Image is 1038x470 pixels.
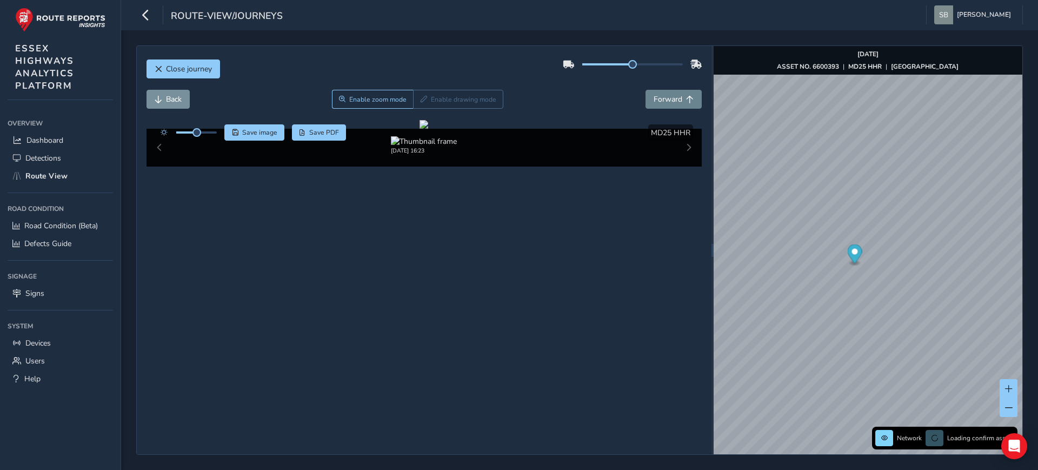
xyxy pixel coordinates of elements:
[242,128,277,137] span: Save image
[25,171,68,181] span: Route View
[934,5,1015,24] button: [PERSON_NAME]
[349,95,407,104] span: Enable zoom mode
[8,131,113,149] a: Dashboard
[8,149,113,167] a: Detections
[25,288,44,299] span: Signs
[8,284,113,302] a: Signs
[8,115,113,131] div: Overview
[24,221,98,231] span: Road Condition (Beta)
[947,434,1014,442] span: Loading confirm assets
[897,434,922,442] span: Network
[26,135,63,145] span: Dashboard
[25,356,45,366] span: Users
[646,90,702,109] button: Forward
[332,90,414,109] button: Zoom
[15,8,105,32] img: rr logo
[8,235,113,253] a: Defects Guide
[25,153,61,163] span: Detections
[934,5,953,24] img: diamond-layout
[8,217,113,235] a: Road Condition (Beta)
[848,62,882,71] strong: MD25 HHR
[166,94,182,104] span: Back
[8,167,113,185] a: Route View
[15,42,74,92] span: ESSEX HIGHWAYS ANALYTICS PLATFORM
[8,370,113,388] a: Help
[777,62,839,71] strong: ASSET NO. 6600393
[8,268,113,284] div: Signage
[957,5,1011,24] span: [PERSON_NAME]
[654,94,682,104] span: Forward
[292,124,347,141] button: PDF
[857,50,879,58] strong: [DATE]
[8,334,113,352] a: Devices
[1001,433,1027,459] div: Open Intercom Messenger
[224,124,284,141] button: Save
[147,90,190,109] button: Back
[651,128,690,138] span: MD25 HHR
[847,244,862,267] div: Map marker
[8,318,113,334] div: System
[391,147,457,155] div: [DATE] 16:23
[309,128,339,137] span: Save PDF
[8,352,113,370] a: Users
[171,9,283,24] span: route-view/journeys
[24,374,41,384] span: Help
[891,62,959,71] strong: [GEOGRAPHIC_DATA]
[25,338,51,348] span: Devices
[777,62,959,71] div: | |
[166,64,212,74] span: Close journey
[147,59,220,78] button: Close journey
[24,239,71,249] span: Defects Guide
[8,201,113,217] div: Road Condition
[391,136,457,147] img: Thumbnail frame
